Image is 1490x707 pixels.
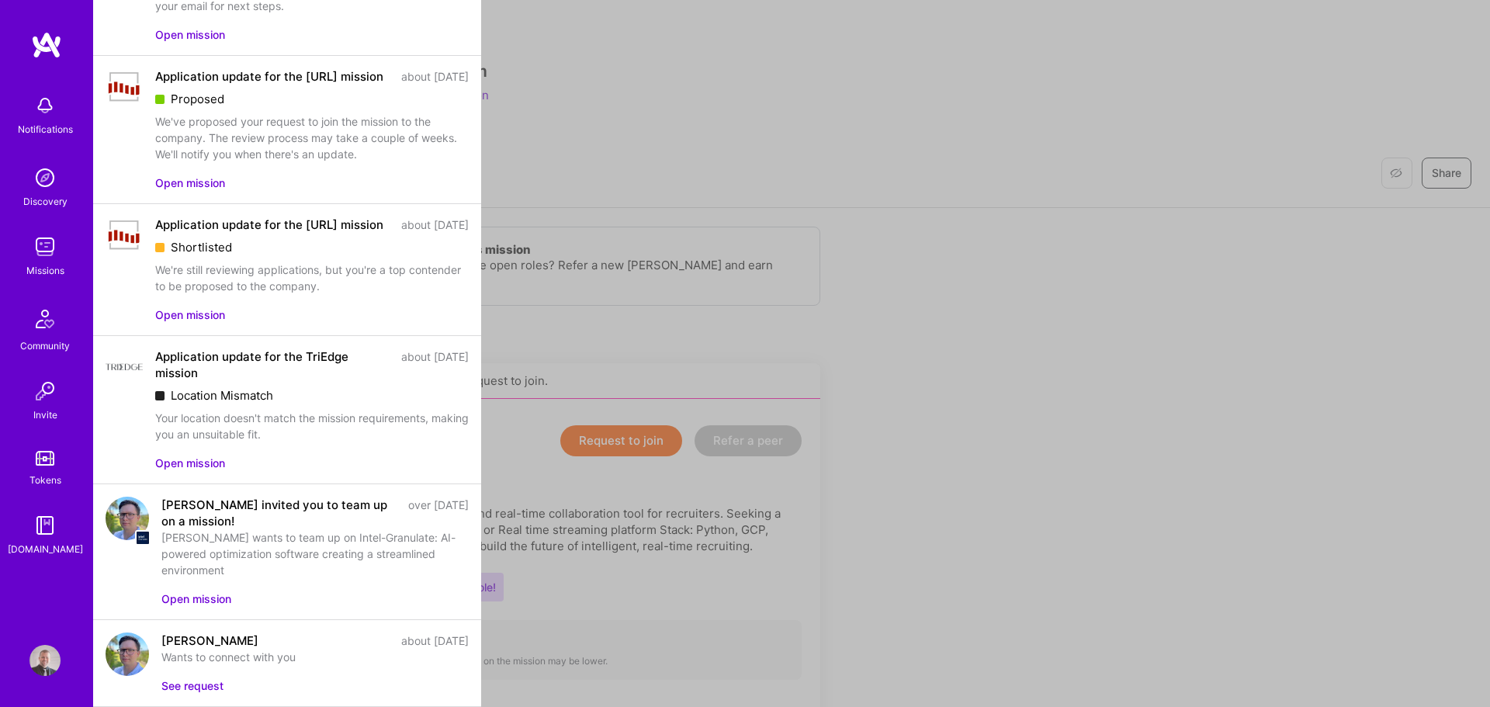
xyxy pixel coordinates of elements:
[401,632,469,649] div: about [DATE]
[29,472,61,488] div: Tokens
[26,262,64,279] div: Missions
[29,645,61,676] img: User Avatar
[36,451,54,466] img: tokens
[161,649,469,665] div: Wants to connect with you
[155,175,225,191] button: Open mission
[106,632,149,676] img: user avatar
[161,529,469,578] div: [PERSON_NAME] wants to team up on Intel-Granulate: AI-powered optimization software creating a st...
[26,645,64,676] a: User Avatar
[106,348,143,386] img: Company Logo
[29,162,61,193] img: discovery
[26,300,64,338] img: Community
[106,219,143,251] img: Company Logo
[161,632,258,649] div: [PERSON_NAME]
[161,591,231,607] button: Open mission
[155,91,469,107] div: Proposed
[401,68,469,85] div: about [DATE]
[155,348,392,381] div: Application update for the TriEdge mission
[155,68,383,85] div: Application update for the [URL] mission
[135,530,151,546] img: Company logo
[155,307,225,323] button: Open mission
[23,193,68,210] div: Discovery
[155,113,469,162] div: We've proposed your request to join the mission to the company. The review process may take a cou...
[29,376,61,407] img: Invite
[155,26,225,43] button: Open mission
[31,31,62,59] img: logo
[29,231,61,262] img: teamwork
[408,497,469,529] div: over [DATE]
[155,410,469,442] div: Your location doesn't match the mission requirements, making you an unsuitable fit.
[33,407,57,423] div: Invite
[161,678,223,694] button: See request
[155,387,469,404] div: Location Mismatch
[161,497,399,529] div: [PERSON_NAME] invited you to team up on a mission!
[8,541,83,557] div: [DOMAIN_NAME]
[155,217,383,233] div: Application update for the [URL] mission
[29,510,61,541] img: guide book
[20,338,70,354] div: Community
[401,217,469,233] div: about [DATE]
[106,497,149,540] img: user avatar
[155,262,469,294] div: We're still reviewing applications, but you're a top contender to be proposed to the company.
[155,455,225,471] button: Open mission
[401,348,469,381] div: about [DATE]
[106,71,143,103] img: Company Logo
[155,239,469,255] div: Shortlisted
